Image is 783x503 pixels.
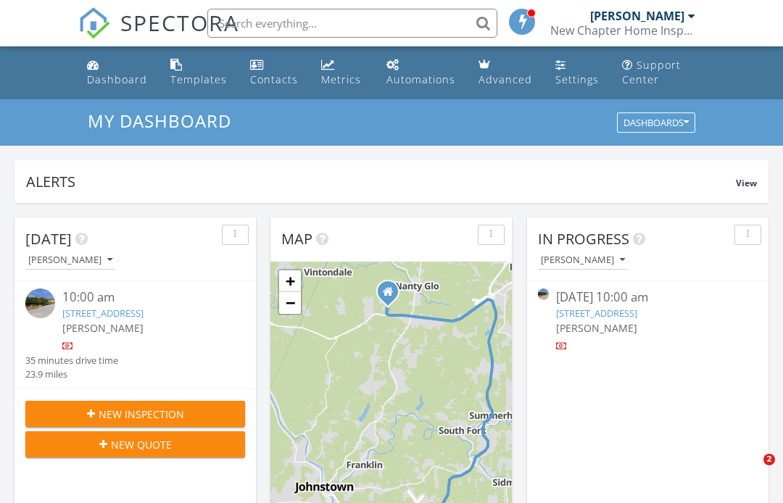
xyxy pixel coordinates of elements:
[550,23,695,38] div: New Chapter Home Inspections, LLC
[26,172,736,191] div: Alerts
[25,401,245,427] button: New Inspection
[538,288,758,353] a: [DATE] 10:00 am [STREET_ADDRESS] [PERSON_NAME]
[25,229,72,249] span: [DATE]
[386,72,455,86] div: Automations
[81,52,153,93] a: Dashboard
[62,307,144,320] a: [STREET_ADDRESS]
[538,251,628,270] button: [PERSON_NAME]
[538,229,629,249] span: In Progress
[315,52,369,93] a: Metrics
[25,288,55,318] img: streetview
[207,9,497,38] input: Search everything...
[478,72,532,86] div: Advanced
[120,7,239,38] span: SPECTORA
[165,52,233,93] a: Templates
[25,251,115,270] button: [PERSON_NAME]
[28,255,112,265] div: [PERSON_NAME]
[538,288,549,299] img: streetview
[623,118,689,128] div: Dashboards
[78,7,110,39] img: The Best Home Inspection Software - Spectora
[25,288,245,381] a: 10:00 am [STREET_ADDRESS] [PERSON_NAME] 35 minutes drive time 23.9 miles
[250,72,298,86] div: Contacts
[622,58,681,86] div: Support Center
[78,20,239,50] a: SPECTORA
[616,52,702,93] a: Support Center
[62,288,227,307] div: 10:00 am
[590,9,684,23] div: [PERSON_NAME]
[25,367,118,381] div: 23.9 miles
[99,407,184,422] span: New Inspection
[88,109,231,133] span: My Dashboard
[170,72,227,86] div: Templates
[62,321,144,335] span: [PERSON_NAME]
[556,321,637,335] span: [PERSON_NAME]
[381,52,461,93] a: Automations (Basic)
[281,229,312,249] span: Map
[763,454,775,465] span: 2
[244,52,304,93] a: Contacts
[111,437,172,452] span: New Quote
[279,270,301,292] a: Zoom in
[556,288,739,307] div: [DATE] 10:00 am
[25,354,118,367] div: 35 minutes drive time
[734,454,768,489] iframe: Intercom live chat
[87,72,147,86] div: Dashboard
[541,255,625,265] div: [PERSON_NAME]
[550,52,605,93] a: Settings
[279,292,301,314] a: Zoom out
[25,431,245,457] button: New Quote
[736,177,757,189] span: View
[473,52,538,93] a: Advanced
[321,72,361,86] div: Metrics
[555,72,599,86] div: Settings
[388,291,397,300] div: 239 Fords Corner Road, Nanty Glo PA 15943
[556,307,637,320] a: [STREET_ADDRESS]
[617,113,695,133] button: Dashboards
